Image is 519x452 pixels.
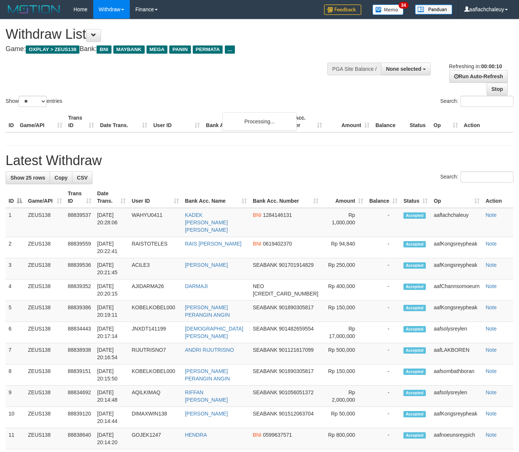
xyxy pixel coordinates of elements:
[279,262,314,268] span: Copy 901701914829 to clipboard
[485,262,497,268] a: Note
[222,112,297,131] div: Processing...
[485,283,497,289] a: Note
[94,258,129,279] td: [DATE] 20:21:45
[403,305,426,311] span: Accepted
[25,279,65,301] td: ZEUS138
[321,258,367,279] td: Rp 250,000
[50,171,72,184] a: Copy
[366,322,400,343] td: -
[193,45,223,54] span: PERMATA
[407,111,431,132] th: Status
[25,428,65,449] td: ZEUS138
[366,428,400,449] td: -
[279,411,314,417] span: Copy 901512063704 to clipboard
[129,364,182,386] td: KOBELKOBEL000
[482,187,513,208] th: Action
[366,258,400,279] td: -
[6,96,62,107] label: Show entries
[386,66,421,72] span: None selected
[366,237,400,258] td: -
[431,208,482,237] td: aaflachchaleuy
[431,258,482,279] td: aafKongsreypheak
[6,4,62,15] img: MOTION_logo.png
[253,262,277,268] span: SEABANK
[6,428,25,449] td: 11
[6,301,25,322] td: 5
[6,343,25,364] td: 7
[65,364,94,386] td: 88839151
[403,369,426,375] span: Accepted
[366,208,400,237] td: -
[403,390,426,396] span: Accepted
[25,364,65,386] td: ZEUS138
[460,171,513,183] input: Search:
[321,364,367,386] td: Rp 150,000
[129,322,182,343] td: JNXDT141199
[65,187,94,208] th: Trans ID: activate to sort column ascending
[25,237,65,258] td: ZEUS138
[403,284,426,290] span: Accepted
[129,428,182,449] td: GOJEK1247
[449,70,508,83] a: Run Auto-Refresh
[203,111,277,132] th: Bank Acc. Name
[485,241,497,247] a: Note
[113,45,145,54] span: MAYBANK
[129,279,182,301] td: AJIDARMA26
[129,386,182,407] td: AQILKIMAQ
[25,322,65,343] td: ZEUS138
[321,187,367,208] th: Amount: activate to sort column ascending
[403,432,426,439] span: Accepted
[25,386,65,407] td: ZEUS138
[6,237,25,258] td: 2
[366,279,400,301] td: -
[94,343,129,364] td: [DATE] 20:16:54
[321,343,367,364] td: Rp 500,000
[94,301,129,322] td: [DATE] 20:19:11
[431,428,482,449] td: aafnoeunsreypich
[147,45,168,54] span: MEGA
[6,45,339,53] h4: Game: Bank:
[185,432,207,438] a: HENDRA
[400,187,431,208] th: Status: activate to sort column ascending
[431,279,482,301] td: aafChannsomoeurn
[253,212,261,218] span: BNI
[485,212,497,218] a: Note
[65,237,94,258] td: 88839559
[250,187,321,208] th: Bank Acc. Number: activate to sort column ascending
[366,407,400,428] td: -
[253,241,261,247] span: BNI
[94,322,129,343] td: [DATE] 20:17:14
[324,4,361,15] img: Feedback.jpg
[185,368,230,382] a: [PERSON_NAME] PERANGIN ANGIN
[431,111,461,132] th: Op
[25,407,65,428] td: ZEUS138
[25,258,65,279] td: ZEUS138
[372,4,404,15] img: Button%20Memo.svg
[263,432,292,438] span: Copy 0599637571 to clipboard
[185,389,228,403] a: RIFFAN [PERSON_NAME]
[129,208,182,237] td: WAHYU0411
[440,171,513,183] label: Search:
[366,301,400,322] td: -
[431,386,482,407] td: aafsolysreylen
[381,63,431,75] button: None selected
[94,364,129,386] td: [DATE] 20:15:50
[94,386,129,407] td: [DATE] 20:14:48
[431,237,482,258] td: aafKongsreypheak
[327,63,381,75] div: PGA Site Balance /
[25,208,65,237] td: ZEUS138
[366,187,400,208] th: Balance: activate to sort column ascending
[321,237,367,258] td: Rp 94,840
[431,407,482,428] td: aafKongsreypheak
[321,208,367,237] td: Rp 1,000,000
[487,83,508,95] a: Stop
[72,171,92,184] a: CSV
[403,411,426,417] span: Accepted
[169,45,191,54] span: PANIN
[97,45,111,54] span: BNI
[485,368,497,374] a: Note
[253,389,277,395] span: SEABANK
[321,301,367,322] td: Rp 150,000
[403,347,426,354] span: Accepted
[253,291,318,297] span: Copy 5859459291049533 to clipboard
